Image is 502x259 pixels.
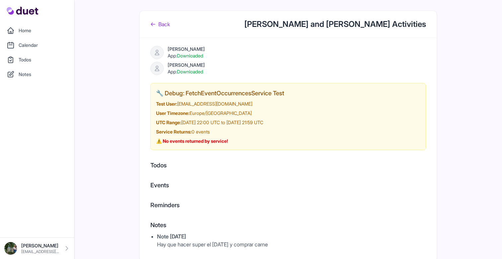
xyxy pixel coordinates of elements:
[156,89,420,98] h2: 🔧 Debug: FetchEventOccurrencesService Test
[168,62,205,68] div: [PERSON_NAME]
[4,242,70,255] a: [PERSON_NAME] [EMAIL_ADDRESS][DOMAIN_NAME]
[177,69,203,74] span: Downloaded
[150,20,170,28] a: Back
[244,19,426,30] h1: [PERSON_NAME] and [PERSON_NAME] Activities
[4,68,70,81] a: Notes
[21,242,59,249] p: [PERSON_NAME]
[168,68,205,75] div: App:
[4,242,17,255] img: DSC08576_Original.jpeg
[150,220,426,230] h2: Notes
[150,201,426,210] h2: Reminders
[156,110,420,117] div: Europe/[GEOGRAPHIC_DATA]
[156,138,228,144] strong: ⚠️ No events returned by service!
[156,129,192,134] strong: Service Returns:
[168,46,205,52] div: [PERSON_NAME]
[150,181,426,190] h2: Events
[157,232,426,240] div: Note [DATE]
[156,101,177,107] strong: Test User:
[156,120,181,125] strong: UTC Range:
[150,161,426,170] h2: Todos
[168,52,205,59] div: App:
[156,119,420,126] div: [DATE] 22:00 UTC to [DATE] 21:59 UTC
[156,129,420,135] div: 0 events
[156,101,420,107] div: [EMAIL_ADDRESS][DOMAIN_NAME]
[4,39,70,52] a: Calendar
[21,249,59,254] p: [EMAIL_ADDRESS][DOMAIN_NAME]
[4,24,70,37] a: Home
[157,240,426,248] p: Hay que hacer super el [DATE] y comprar carne
[156,110,190,116] strong: User Timezone:
[177,53,203,58] span: Downloaded
[4,53,70,66] a: Todos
